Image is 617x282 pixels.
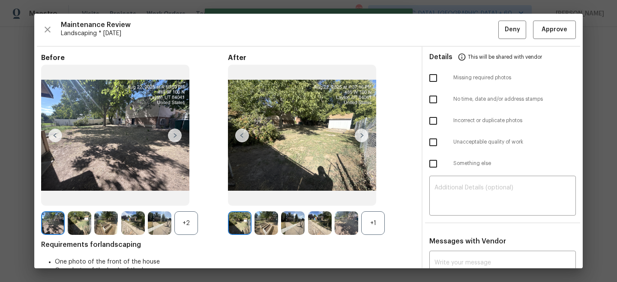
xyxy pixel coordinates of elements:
[429,238,506,245] span: Messages with Vendor
[453,160,576,167] span: Something else
[542,24,567,35] span: Approve
[55,258,415,266] li: One photo of the front of the house
[55,266,415,275] li: One photo of the back of the house
[468,47,542,67] span: This will be shared with vendor
[422,89,583,110] div: No time, date and/or address stamps
[422,132,583,153] div: Unacceptable quality of work
[61,29,498,38] span: Landscaping * [DATE]
[228,54,415,62] span: After
[48,129,62,142] img: left-chevron-button-url
[422,110,583,132] div: Incorrect or duplicate photos
[453,117,576,124] span: Incorrect or duplicate photos
[422,153,583,174] div: Something else
[41,54,228,62] span: Before
[429,47,452,67] span: Details
[361,211,385,235] div: +1
[498,21,526,39] button: Deny
[41,240,415,249] span: Requirements for landscaping
[505,24,520,35] span: Deny
[422,67,583,89] div: Missing required photos
[174,211,198,235] div: +2
[235,129,249,142] img: left-chevron-button-url
[533,21,576,39] button: Approve
[61,21,498,29] span: Maintenance Review
[453,96,576,103] span: No time, date and/or address stamps
[453,138,576,146] span: Unacceptable quality of work
[355,129,368,142] img: right-chevron-button-url
[453,74,576,81] span: Missing required photos
[168,129,182,142] img: right-chevron-button-url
